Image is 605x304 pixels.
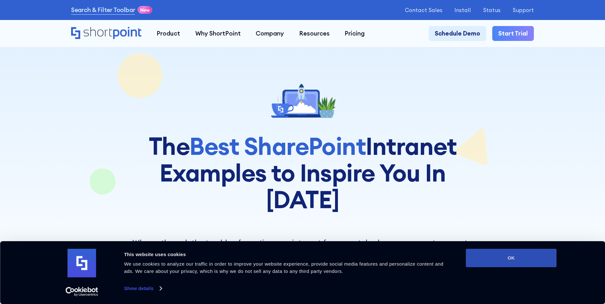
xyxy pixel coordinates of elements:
[54,287,110,296] a: Usercentrics Cookiebot - opens in a new window
[248,26,292,41] a: Company
[483,7,501,13] a: Status
[121,133,484,213] h1: The Intranet Examples to Inspire You In [DATE]
[429,26,486,41] a: Schedule Demo
[337,26,373,41] a: Pricing
[256,29,284,38] div: Company
[195,29,241,38] div: Why ShortPoint
[71,5,135,15] a: Search & Filter Toolbar
[188,26,248,41] a: Why ShortPoint
[299,29,330,38] div: Resources
[491,230,605,304] iframe: Chat Widget
[124,261,444,274] span: We use cookies to analyze our traffic in order to improve your website experience, provide social...
[345,29,365,38] div: Pricing
[157,29,180,38] div: Product
[124,251,452,258] div: This website uses cookies
[68,249,96,277] img: logo
[405,7,442,13] a: Contact Sales
[292,26,337,41] a: Resources
[149,26,188,41] a: Product
[466,249,557,267] button: OK
[492,26,534,41] a: Start Trial
[124,284,162,293] a: Show details
[71,27,141,40] a: Home
[454,7,471,13] a: Install
[189,131,366,161] span: Best SharePoint
[513,7,534,13] a: Support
